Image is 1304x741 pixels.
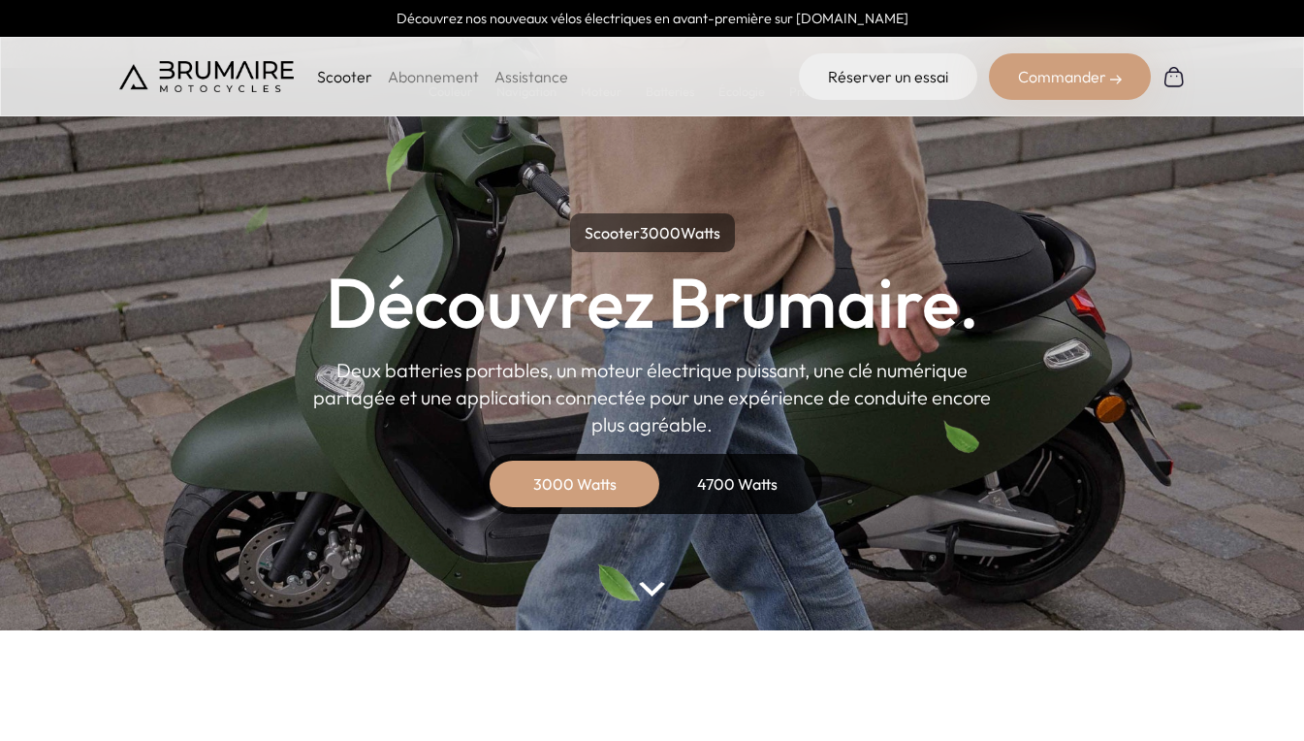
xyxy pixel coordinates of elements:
[1110,74,1122,85] img: right-arrow-2.png
[326,268,979,338] h1: Découvrez Brumaire.
[317,65,372,88] p: Scooter
[313,357,992,438] p: Deux batteries portables, un moteur électrique puissant, une clé numérique partagée et une applic...
[799,53,977,100] a: Réserver un essai
[639,582,664,596] img: arrow-bottom.png
[570,213,735,252] p: Scooter Watts
[1162,65,1186,88] img: Panier
[388,67,479,86] a: Abonnement
[494,67,568,86] a: Assistance
[119,61,294,92] img: Brumaire Motocycles
[497,461,652,507] div: 3000 Watts
[640,223,681,242] span: 3000
[989,53,1151,100] div: Commander
[660,461,815,507] div: 4700 Watts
